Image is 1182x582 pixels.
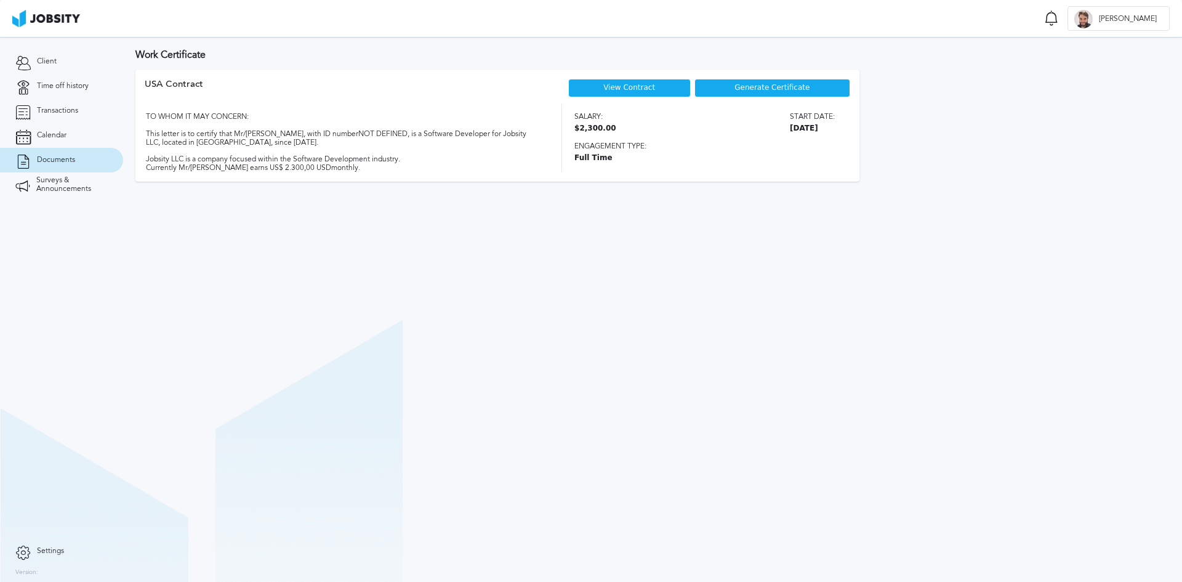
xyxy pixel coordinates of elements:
span: Transactions [37,107,78,115]
label: Version: [15,569,38,576]
img: ab4bad089aa723f57921c736e9817d99.png [12,10,80,27]
a: View Contract [603,83,655,92]
div: M [1074,10,1093,28]
span: $2,300.00 [574,124,616,133]
span: Time off history [37,82,89,91]
span: Client [37,57,57,66]
span: [PERSON_NAME] [1093,15,1163,23]
button: M[PERSON_NAME] [1067,6,1170,31]
span: Start date: [790,113,835,121]
span: Generate Certificate [734,84,810,92]
h3: Work Certificate [135,49,1170,60]
span: Calendar [37,131,66,140]
span: Full Time [574,154,835,163]
span: Documents [37,156,75,164]
span: Salary: [574,113,616,121]
div: TO WHOM IT MAY CONCERN: This letter is to certify that Mr/[PERSON_NAME], with ID number NOT DEFIN... [145,103,540,172]
span: Surveys & Announcements [36,176,108,193]
div: USA Contract [145,79,203,103]
span: [DATE] [790,124,835,133]
span: Engagement type: [574,142,835,151]
span: Settings [37,547,64,556]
